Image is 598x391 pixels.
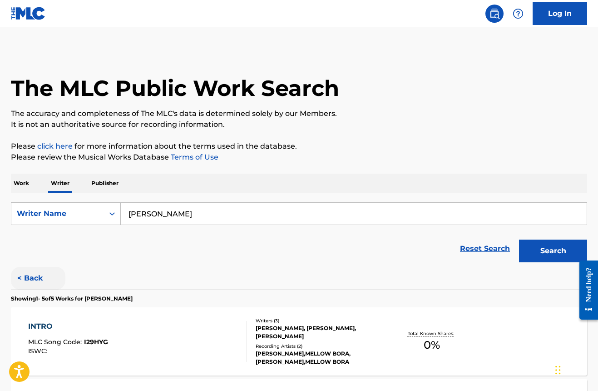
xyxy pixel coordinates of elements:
iframe: Resource Center [573,253,598,328]
a: Public Search [485,5,504,23]
a: click here [37,142,73,150]
iframe: Chat Widget [553,347,598,391]
div: INTRO [28,321,108,332]
span: 0 % [424,337,440,353]
p: Work [11,174,32,193]
div: Recording Artists ( 2 ) [256,343,384,350]
a: INTROMLC Song Code:I29HYGISWC:Writers (3)[PERSON_NAME], [PERSON_NAME], [PERSON_NAME]Recording Art... [11,307,587,376]
div: Writer Name [17,208,99,219]
form: Search Form [11,202,587,267]
p: Showing 1 - 5 of 5 Works for [PERSON_NAME] [11,295,133,303]
div: Help [509,5,527,23]
img: search [489,8,500,19]
div: [PERSON_NAME], [PERSON_NAME], [PERSON_NAME] [256,324,384,341]
p: Publisher [89,174,121,193]
img: help [513,8,524,19]
p: Total Known Shares: [408,330,456,337]
div: [PERSON_NAME],MELLOW BORA, [PERSON_NAME],MELLOW BORA [256,350,384,366]
p: Please for more information about the terms used in the database. [11,141,587,152]
p: Writer [48,174,72,193]
button: < Back [11,267,65,290]
p: Please review the Musical Works Database [11,152,587,163]
button: Search [519,240,587,262]
p: The accuracy and completeness of The MLC's data is determined solely by our Members. [11,108,587,119]
span: ISWC : [28,347,49,355]
img: MLC Logo [11,7,46,20]
div: Writers ( 3 ) [256,317,384,324]
p: It is not an authoritative source for recording information. [11,119,587,130]
a: Log In [533,2,587,25]
span: MLC Song Code : [28,338,84,346]
span: I29HYG [84,338,108,346]
a: Terms of Use [169,153,218,161]
div: Drag [555,356,561,384]
a: Reset Search [455,239,514,259]
h1: The MLC Public Work Search [11,75,339,102]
